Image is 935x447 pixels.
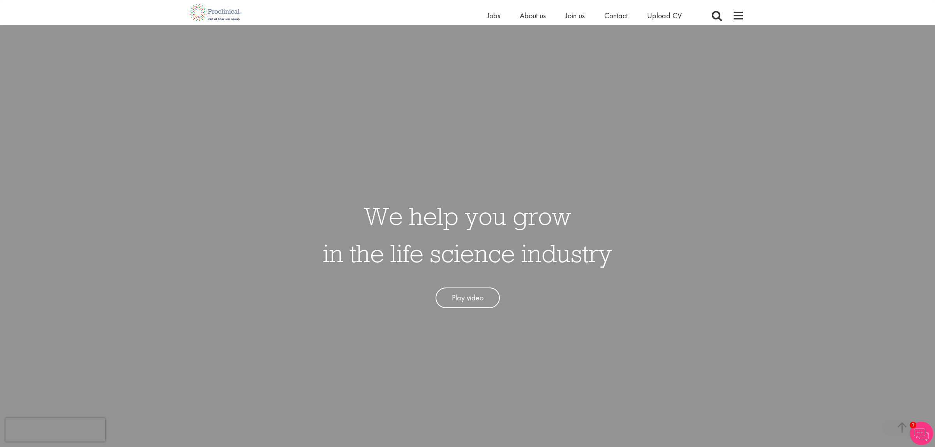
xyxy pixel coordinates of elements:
[520,11,546,21] a: About us
[487,11,500,21] a: Jobs
[436,287,500,308] a: Play video
[565,11,585,21] a: Join us
[910,422,933,445] img: Chatbot
[910,422,916,428] span: 1
[323,197,612,272] h1: We help you grow in the life science industry
[647,11,682,21] a: Upload CV
[604,11,628,21] a: Contact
